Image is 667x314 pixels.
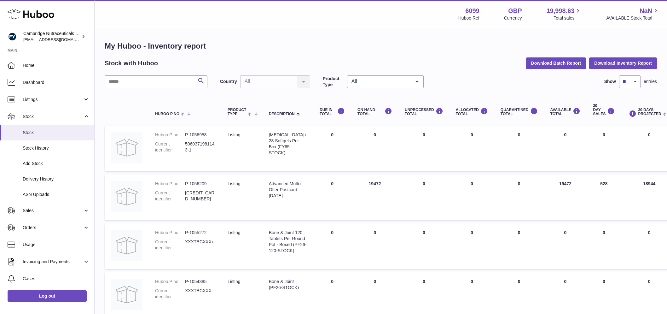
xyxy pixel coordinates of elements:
dt: Huboo P no [155,181,185,187]
span: Delivery History [23,176,90,182]
img: product image [111,181,142,212]
span: ASN Uploads [23,192,90,198]
button: Download Inventory Report [589,57,657,69]
div: 30 DAY SALES [593,104,615,116]
img: huboo@camnutra.com [8,32,17,41]
dt: Huboo P no [155,279,185,285]
strong: 6099 [465,7,479,15]
span: Dashboard [23,80,90,86]
td: 19472 [351,175,398,220]
span: Listings [23,97,83,103]
dt: Current identifier [155,190,185,202]
span: Stock History [23,145,90,151]
h2: Stock with Huboo [105,59,158,68]
td: 0 [351,126,398,171]
div: Bone & Joint 120 Tablets Per Round Pot - Boxed (PF26-120-STOCK) [269,230,307,254]
td: 0 [587,223,621,269]
dt: Huboo P no [155,230,185,236]
span: 0 [518,181,520,186]
td: 0 [449,223,494,269]
div: [MEDICAL_DATA]+ 28 Softgels Per Box (FY65-STOCK) [269,132,307,156]
div: UNPROCESSED Total [405,108,443,116]
img: product image [111,132,142,163]
span: 0 [518,132,520,137]
div: AVAILABLE Total [550,108,581,116]
a: Log out [8,290,87,302]
dd: P-1056958 [185,132,215,138]
span: Home [23,62,90,68]
dd: P-1055272 [185,230,215,236]
dd: XXXTBCXXXx [185,239,215,251]
td: 0 [398,126,449,171]
dt: Huboo P no [155,132,185,138]
div: QUARANTINED Total [501,108,538,116]
div: DUE IN TOTAL [320,108,345,116]
span: [EMAIL_ADDRESS][DOMAIN_NAME] [23,37,93,42]
button: Download Batch Report [526,57,586,69]
td: 0 [313,126,351,171]
td: 0 [313,223,351,269]
label: Product Type [323,76,344,88]
span: 19,998.63 [546,7,574,15]
span: 30 DAYS PROJECTED [638,108,661,116]
span: Usage [23,242,90,248]
dt: Current identifier [155,239,185,251]
img: product image [111,279,142,310]
td: 0 [351,223,398,269]
span: NaN [640,7,652,15]
td: 19472 [544,175,587,220]
img: product image [111,230,142,261]
dt: Current identifier [155,141,185,153]
div: ON HAND Total [357,108,392,116]
span: 0 [518,279,520,284]
span: listing [228,279,240,284]
span: listing [228,181,240,186]
dd: [CREDIT_CARD_NUMBER] [185,190,215,202]
span: Sales [23,208,83,214]
td: 0 [587,126,621,171]
label: Show [604,79,616,85]
td: 0 [544,126,587,171]
div: Advanced Multi+ Offer Postcard [DATE] [269,181,307,199]
label: Country [220,79,237,85]
td: 0 [313,175,351,220]
span: Huboo P no [155,112,179,116]
dd: 5060371981143-1 [185,141,215,153]
a: 19,998.63 Total sales [546,7,582,21]
span: listing [228,132,240,137]
td: 0 [544,223,587,269]
span: Stock [23,114,83,120]
td: 0 [398,175,449,220]
span: listing [228,230,240,235]
span: entries [644,79,657,85]
div: Cambridge Nutraceuticals Ltd [23,31,80,43]
strong: GBP [508,7,522,15]
span: AVAILABLE Stock Total [606,15,659,21]
td: 0 [449,126,494,171]
div: Huboo Ref [458,15,479,21]
span: Stock [23,130,90,136]
div: Currency [504,15,522,21]
span: Total sales [554,15,582,21]
dd: P-1056209 [185,181,215,187]
span: Invoicing and Payments [23,259,83,265]
dd: XXXTBCXXX [185,288,215,300]
span: Description [269,112,295,116]
td: 528 [587,175,621,220]
td: 0 [449,175,494,220]
span: 0 [518,230,520,235]
span: Cases [23,276,90,282]
dd: P-1054385 [185,279,215,285]
a: NaN AVAILABLE Stock Total [606,7,659,21]
dt: Current identifier [155,288,185,300]
span: Orders [23,225,83,231]
h1: My Huboo - Inventory report [105,41,657,51]
span: Product Type [228,108,246,116]
td: 0 [398,223,449,269]
span: All [350,78,411,85]
div: Bone & Joint (PF26-STOCK) [269,279,307,291]
div: ALLOCATED Total [456,108,488,116]
span: Add Stock [23,161,90,167]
